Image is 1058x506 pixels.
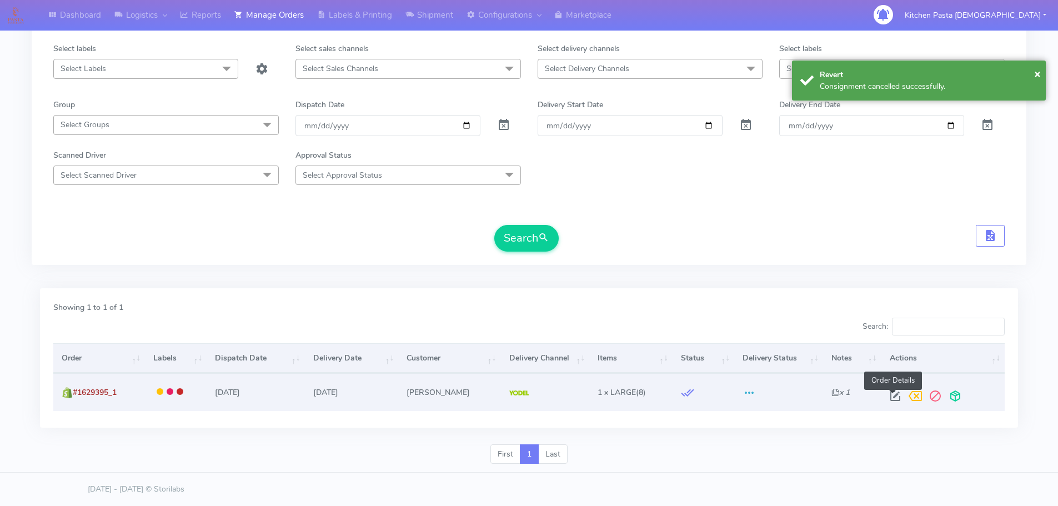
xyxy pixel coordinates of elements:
label: Select labels [53,43,96,54]
td: [DATE] [305,373,399,410]
th: Delivery Status: activate to sort column ascending [734,343,823,373]
th: Delivery Channel: activate to sort column ascending [500,343,589,373]
span: (8) [598,387,646,398]
th: Customer: activate to sort column ascending [398,343,500,373]
label: Scanned Driver [53,149,106,161]
label: Dispatch Date [295,99,344,111]
span: Select Approval Status [303,170,382,181]
label: Select delivery channels [538,43,620,54]
th: Delivery Date: activate to sort column ascending [305,343,399,373]
span: Select Delivery Channels [545,63,629,74]
button: Kitchen Pasta [DEMOGRAPHIC_DATA] [896,4,1055,27]
span: Select Labels [61,63,106,74]
span: Select Box size [786,63,839,74]
td: [PERSON_NAME] [398,373,500,410]
label: Group [53,99,75,111]
th: Actions: activate to sort column ascending [881,343,1005,373]
label: Select sales channels [295,43,369,54]
td: [DATE] [207,373,304,410]
label: Delivery End Date [779,99,840,111]
a: 1 [520,444,539,464]
th: Status: activate to sort column ascending [673,343,734,373]
th: Items: activate to sort column ascending [589,343,673,373]
th: Notes: activate to sort column ascending [823,343,881,373]
span: #1629395_1 [73,387,117,398]
span: × [1034,66,1041,81]
input: Search: [892,318,1005,335]
th: Labels: activate to sort column ascending [145,343,207,373]
th: Order: activate to sort column ascending [53,343,145,373]
span: Select Sales Channels [303,63,378,74]
div: Consignment cancelled successfully. [820,81,1037,92]
th: Dispatch Date: activate to sort column ascending [207,343,304,373]
span: Select Scanned Driver [61,170,137,181]
button: Close [1034,66,1041,82]
img: shopify.png [62,387,73,398]
label: Search: [863,318,1005,335]
button: Search [494,225,559,252]
i: x 1 [831,387,850,398]
label: Showing 1 to 1 of 1 [53,302,123,313]
span: 1 x LARGE [598,387,636,398]
label: Delivery Start Date [538,99,603,111]
label: Approval Status [295,149,352,161]
img: Yodel [509,390,529,396]
div: Revert [820,69,1037,81]
label: Select labels [779,43,822,54]
span: Select Groups [61,119,109,130]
